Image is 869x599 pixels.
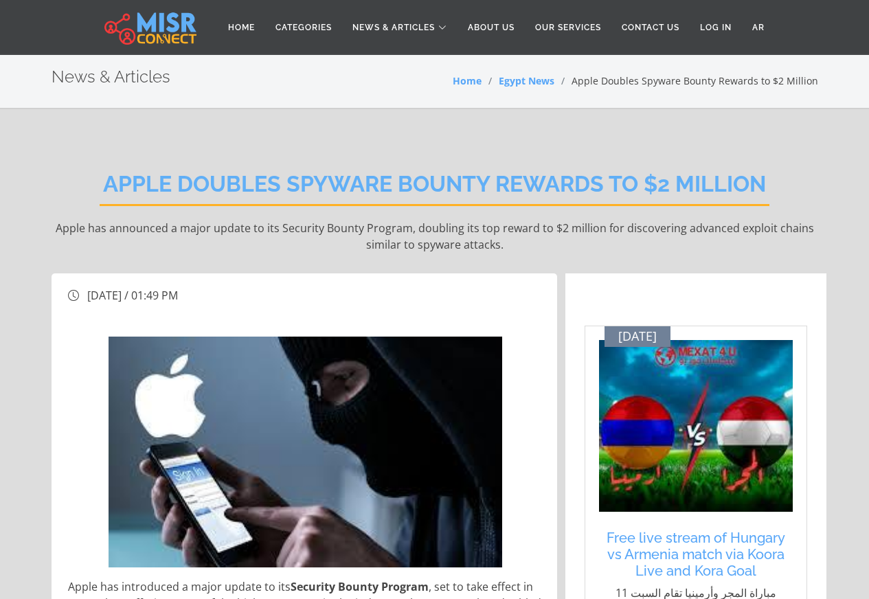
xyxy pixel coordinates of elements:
a: Home [453,74,482,87]
h2: News & Articles [52,67,170,87]
a: Categories [265,14,342,41]
a: News & Articles [342,14,458,41]
span: [DATE] / 01:49 PM [87,288,178,303]
li: Apple Doubles Spyware Bounty Rewards to $2 Million [554,74,818,88]
p: Apple has announced a major update to its Security Bounty Program, doubling its top reward to $2 ... [52,220,818,253]
a: Free live stream of Hungary vs Armenia match via Koora Live and Kora Goal [606,530,786,579]
img: شعار شركة أبل يعكس تحديثات جديدة في برنامج المكافآت الأمنية [109,337,502,567]
img: main.misr_connect [104,10,196,45]
strong: Security Bounty Program [291,579,429,594]
a: Our Services [525,14,611,41]
span: News & Articles [352,21,435,34]
a: About Us [458,14,525,41]
a: Egypt News [499,74,554,87]
a: AR [742,14,775,41]
h2: Apple Doubles Spyware Bounty Rewards to $2 Million [100,171,769,206]
a: Log in [690,14,742,41]
img: مباراة المجر وأرمينيا في تصفيات كأس العالم 2026. [599,340,793,512]
a: Contact Us [611,14,690,41]
a: Home [218,14,265,41]
span: [DATE] [618,329,657,344]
